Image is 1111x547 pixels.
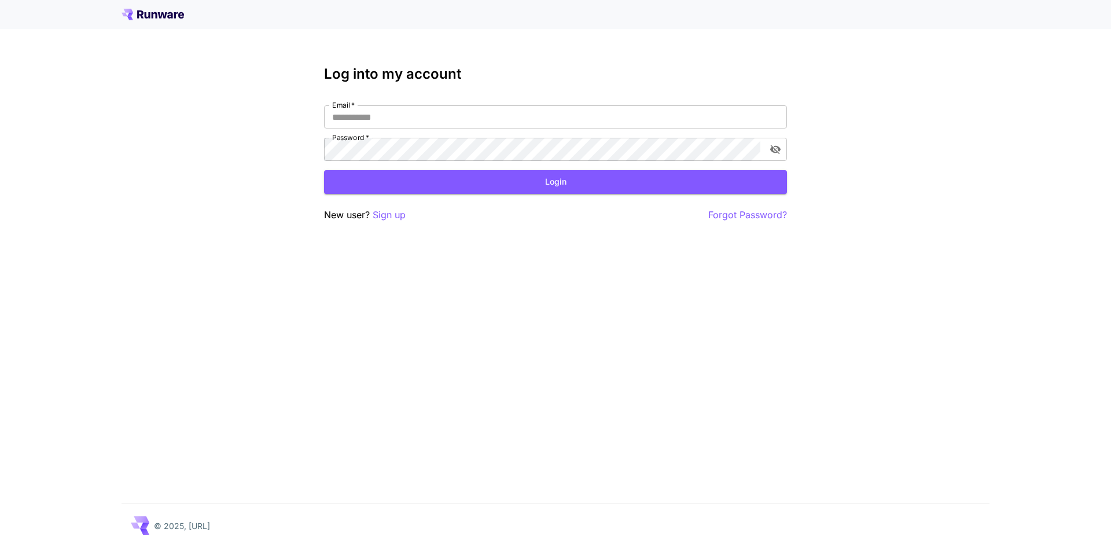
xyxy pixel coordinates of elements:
[324,170,787,194] button: Login
[373,208,406,222] button: Sign up
[154,520,210,532] p: © 2025, [URL]
[324,66,787,82] h3: Log into my account
[708,208,787,222] button: Forgot Password?
[324,208,406,222] p: New user?
[332,133,369,142] label: Password
[332,100,355,110] label: Email
[765,139,786,160] button: toggle password visibility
